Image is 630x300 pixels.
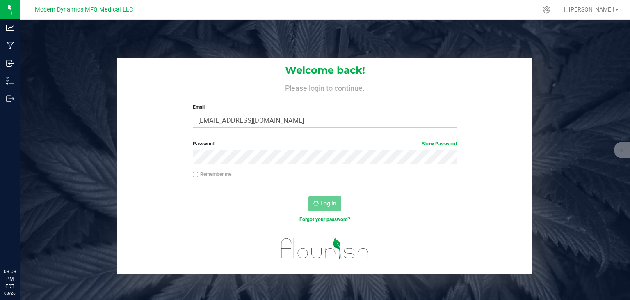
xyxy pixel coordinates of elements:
[4,290,16,296] p: 08/26
[6,24,14,32] inline-svg: Analytics
[35,6,133,13] span: Modern Dynamics MFG Medical LLC
[541,6,552,14] div: Manage settings
[6,95,14,103] inline-svg: Outbound
[193,141,215,147] span: Password
[117,65,532,76] h1: Welcome back!
[193,172,199,178] input: Remember me
[320,200,336,207] span: Log In
[422,141,457,147] a: Show Password
[273,232,377,265] img: flourish_logo.svg
[4,268,16,290] p: 03:03 PM EDT
[117,82,532,92] h4: Please login to continue.
[193,104,457,111] label: Email
[193,171,231,178] label: Remember me
[6,77,14,85] inline-svg: Inventory
[308,196,341,211] button: Log In
[561,6,614,13] span: Hi, [PERSON_NAME]!
[6,59,14,67] inline-svg: Inbound
[299,217,350,222] a: Forgot your password?
[6,42,14,50] inline-svg: Manufacturing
